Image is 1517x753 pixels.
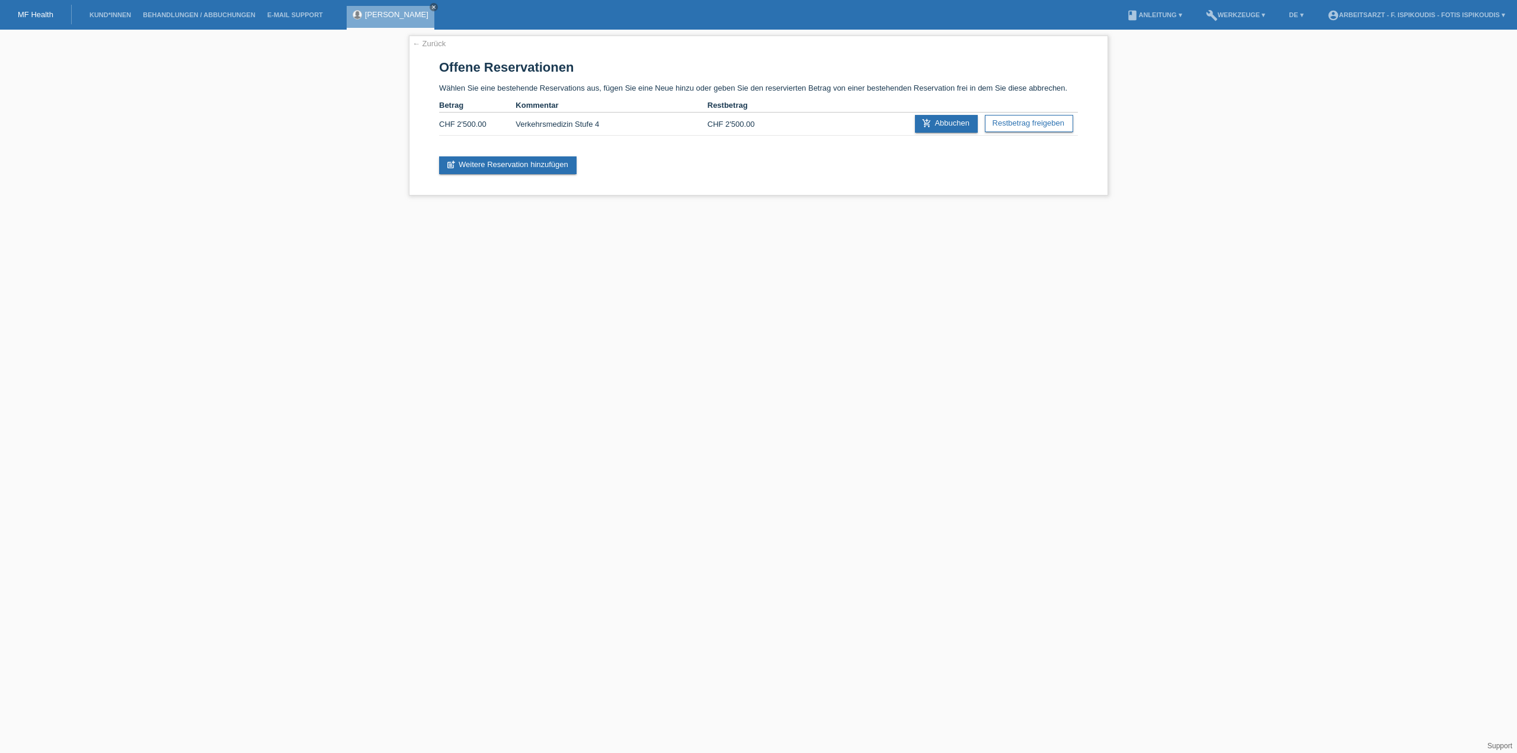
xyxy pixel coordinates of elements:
[137,11,261,18] a: Behandlungen / Abbuchungen
[18,10,53,19] a: MF Health
[708,113,784,136] td: CHF 2'500.00
[409,36,1108,196] div: Wählen Sie eine bestehende Reservations aus, fügen Sie eine Neue hinzu oder geben Sie den reservi...
[412,39,446,48] a: ← Zurück
[439,98,516,113] th: Betrag
[922,118,932,128] i: add_shopping_cart
[1121,11,1188,18] a: bookAnleitung ▾
[446,160,456,169] i: post_add
[516,98,707,113] th: Kommentar
[431,4,437,10] i: close
[1487,742,1512,750] a: Support
[516,113,707,136] td: Verkehrsmedizin Stufe 4
[985,115,1073,132] a: Restbetrag freigeben
[439,60,1078,75] h1: Offene Reservationen
[439,113,516,136] td: CHF 2'500.00
[1283,11,1309,18] a: DE ▾
[1126,9,1138,21] i: book
[1321,11,1511,18] a: account_circleArbeitsarzt - F. Ispikoudis - Fotis Ispikoudis ▾
[365,10,428,19] a: [PERSON_NAME]
[1206,9,1218,21] i: build
[1200,11,1272,18] a: buildWerkzeuge ▾
[708,98,784,113] th: Restbetrag
[915,115,978,133] a: add_shopping_cartAbbuchen
[1327,9,1339,21] i: account_circle
[84,11,137,18] a: Kund*innen
[430,3,438,11] a: close
[261,11,329,18] a: E-Mail Support
[439,156,577,174] a: post_addWeitere Reservation hinzufügen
